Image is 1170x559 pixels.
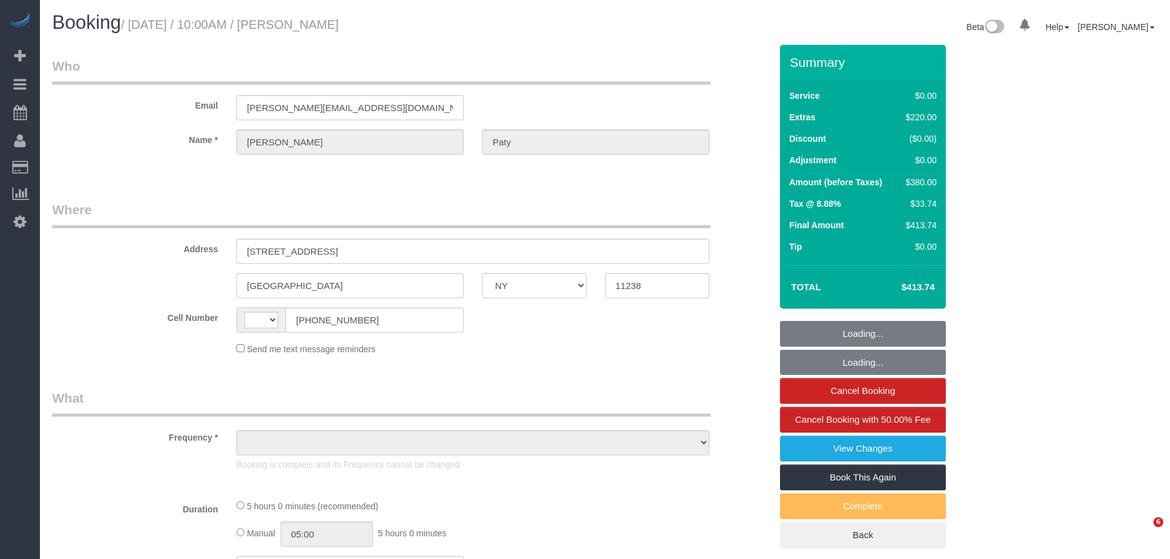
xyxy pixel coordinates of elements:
[901,111,937,123] div: $220.00
[52,12,121,33] span: Booking
[247,344,375,354] span: Send me text message reminders
[789,241,802,253] label: Tip
[52,389,711,417] legend: What
[901,133,937,145] div: ($0.00)
[789,176,882,188] label: Amount (before Taxes)
[236,458,709,471] p: Booking is complete and its Frequency cannot be changed
[790,55,940,69] h3: Summary
[865,282,935,293] h4: $413.74
[901,154,937,166] div: $0.00
[43,427,227,444] label: Frequency *
[780,378,946,404] a: Cancel Booking
[791,282,821,292] strong: Total
[789,111,816,123] label: Extras
[247,501,378,511] span: 5 hours 0 minutes (recommended)
[236,95,464,120] input: Email
[780,465,946,490] a: Book This Again
[780,522,946,548] a: Back
[789,90,820,102] label: Service
[780,436,946,461] a: View Changes
[482,129,709,155] input: Last Name
[1045,22,1069,32] a: Help
[1128,517,1158,547] iframe: Intercom live chat
[967,22,1005,32] a: Beta
[901,198,937,210] div: $33.74
[121,18,338,31] small: / [DATE] / 10:00AM / [PERSON_NAME]
[984,20,1004,36] img: New interface
[789,154,837,166] label: Adjustment
[236,273,464,298] input: City
[789,198,841,210] label: Tax @ 8.88%
[378,528,447,538] span: 5 hours 0 minutes
[43,307,227,324] label: Cell Number
[789,133,826,145] label: Discount
[43,239,227,255] label: Address
[52,201,711,228] legend: Where
[43,95,227,112] label: Email
[7,12,32,29] img: Automaid Logo
[901,176,937,188] div: $380.00
[901,90,937,102] div: $0.00
[789,219,844,231] label: Final Amount
[286,307,464,333] input: Cell Number
[901,219,937,231] div: $413.74
[605,273,709,298] input: Zip Code
[43,499,227,515] label: Duration
[1153,517,1163,527] span: 6
[52,57,711,85] legend: Who
[780,407,946,433] a: Cancel Booking with 50.00% Fee
[795,414,931,425] span: Cancel Booking with 50.00% Fee
[43,129,227,146] label: Name *
[236,129,464,155] input: First Name
[247,528,275,538] span: Manual
[1078,22,1155,32] a: [PERSON_NAME]
[901,241,937,253] div: $0.00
